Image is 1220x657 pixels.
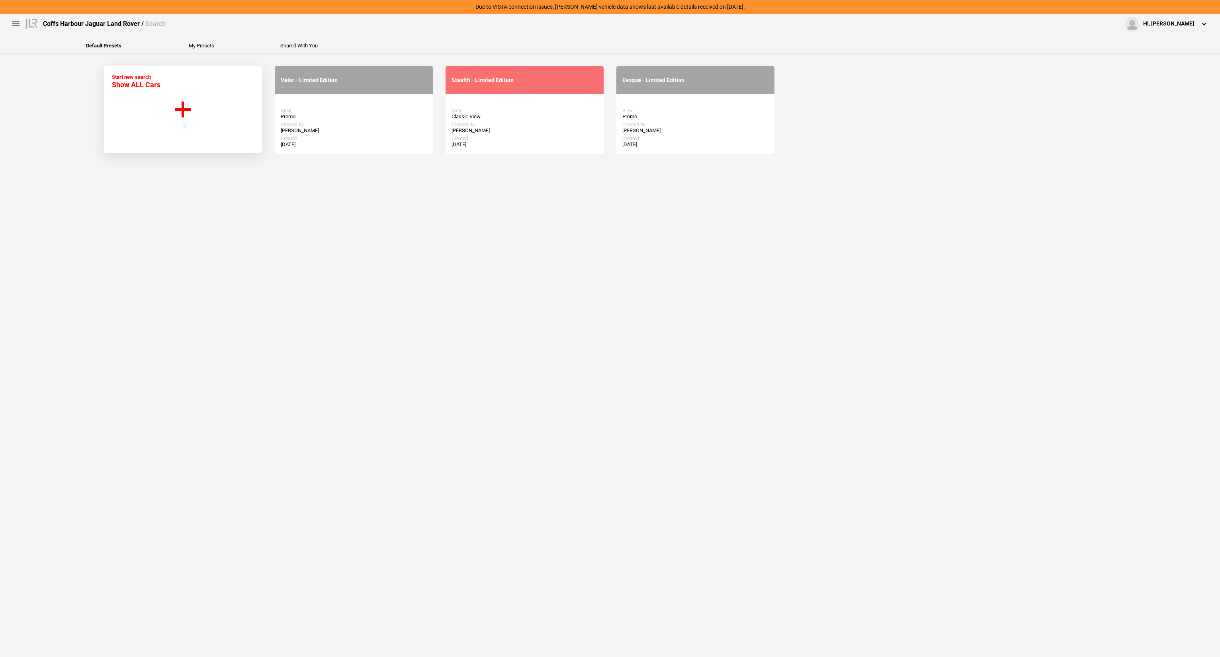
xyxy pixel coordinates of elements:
[452,113,598,120] div: Classic View
[452,108,598,113] div: View:
[452,77,598,84] div: Stealth - Limited Edition
[281,141,427,148] div: [DATE]
[1143,20,1194,28] div: Hi, [PERSON_NAME]
[622,127,768,134] div: [PERSON_NAME]
[189,43,214,48] button: My Presets
[452,136,598,141] div: Created:
[622,136,768,141] div: Created:
[281,122,427,127] div: Created By:
[281,108,427,113] div: View:
[281,136,427,141] div: Created:
[452,141,598,148] div: [DATE]
[24,17,39,29] img: landrover.png
[86,43,121,48] button: Default Presets
[622,122,768,127] div: Created By:
[281,77,427,84] div: Velar - Limited Edition
[112,80,160,89] span: Show ALL Cars
[145,20,166,27] span: Search
[104,66,262,153] button: Start new search Show ALL Cars
[622,141,768,148] div: [DATE]
[281,113,427,120] div: Promo
[112,74,160,89] div: Start new search
[280,43,318,48] button: Shared With You
[281,127,427,134] div: [PERSON_NAME]
[452,127,598,134] div: [PERSON_NAME]
[43,20,166,28] div: Coffs Harbour Jaguar Land Rover /
[622,108,768,113] div: View:
[622,113,768,120] div: Promo
[452,122,598,127] div: Created By:
[622,77,768,84] div: Evoque - Limited Edition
